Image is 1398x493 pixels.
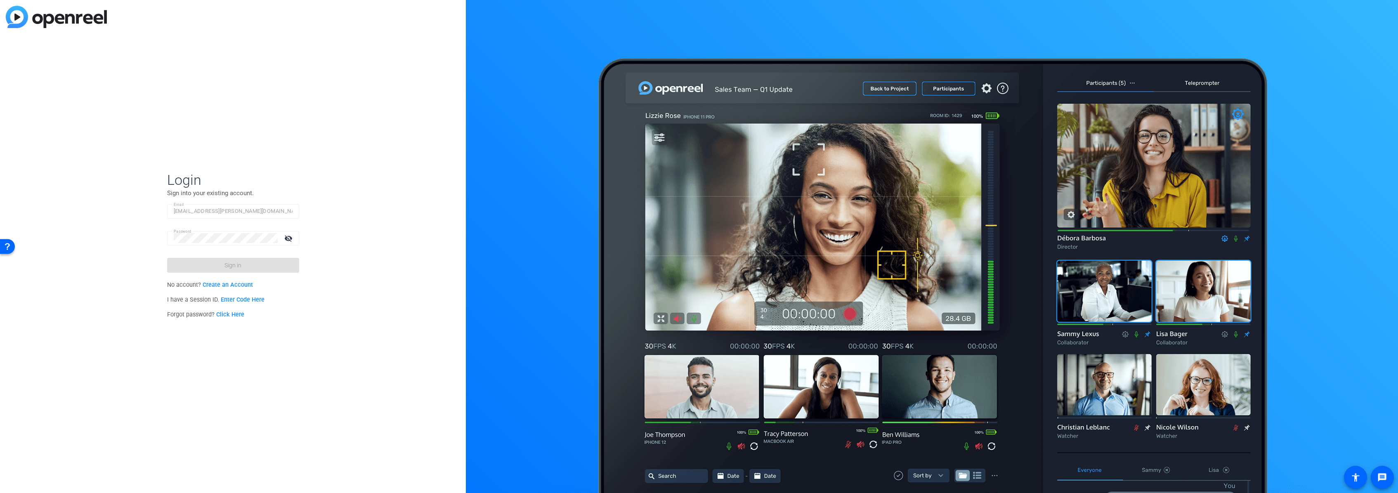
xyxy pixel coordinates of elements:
img: blue-gradient.svg [6,6,107,28]
span: No account? [167,281,253,288]
p: Sign into your existing account. [167,189,299,198]
a: Enter Code Here [221,296,264,303]
mat-label: Password [174,229,191,234]
a: Click Here [216,311,244,318]
span: Login [167,171,299,189]
mat-icon: accessibility [1351,472,1360,482]
a: Create an Account [203,281,253,288]
span: Forgot password? [167,311,245,318]
mat-icon: visibility_off [279,232,299,244]
input: Enter Email Address [174,206,293,216]
mat-label: Email [174,202,184,207]
span: I have a Session ID. [167,296,265,303]
mat-icon: message [1377,472,1387,482]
